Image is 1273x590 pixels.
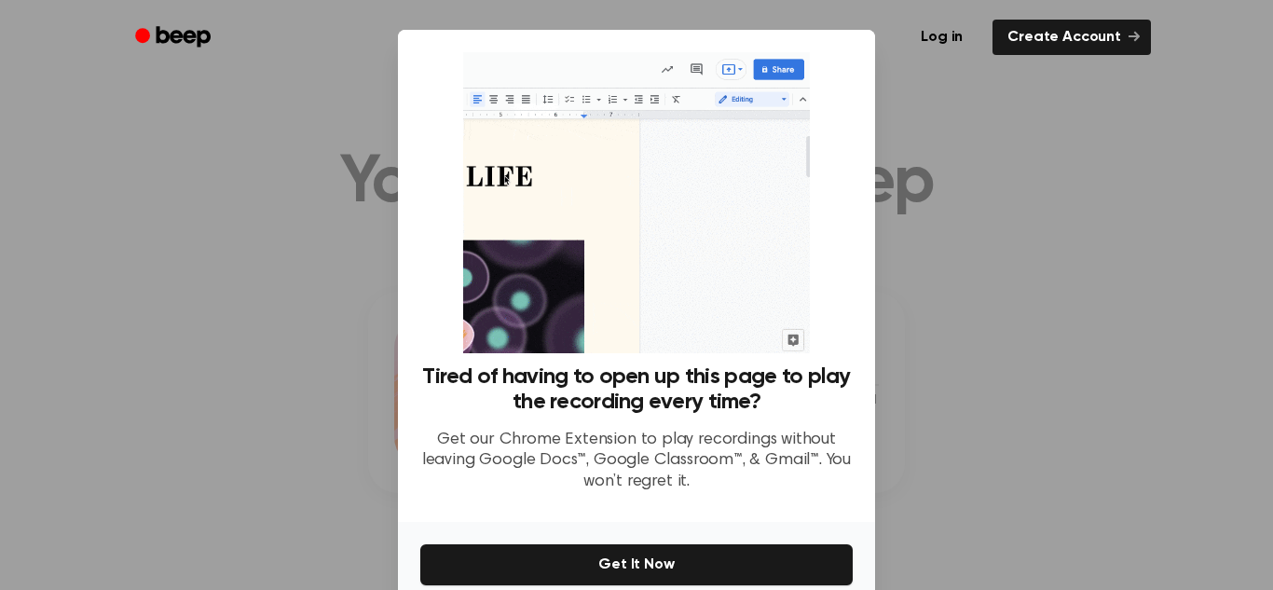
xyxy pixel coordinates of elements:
h3: Tired of having to open up this page to play the recording every time? [420,364,853,415]
p: Get our Chrome Extension to play recordings without leaving Google Docs™, Google Classroom™, & Gm... [420,430,853,493]
button: Get It Now [420,544,853,585]
a: Beep [122,20,227,56]
img: Beep extension in action [463,52,809,353]
a: Log in [902,16,981,59]
a: Create Account [992,20,1151,55]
